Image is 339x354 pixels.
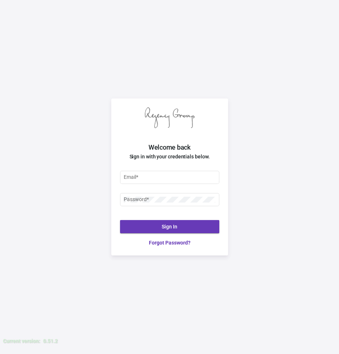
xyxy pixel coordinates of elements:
div: 0.51.2 [43,337,58,345]
a: Forgot Password? [120,239,219,247]
img: Regency Group logo [145,107,194,128]
span: Sign In [162,224,177,230]
h4: Sign in with your credentials below. [111,152,228,161]
h2: Welcome back [111,143,228,152]
button: Sign In [120,220,219,233]
div: Current version: [3,337,40,345]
